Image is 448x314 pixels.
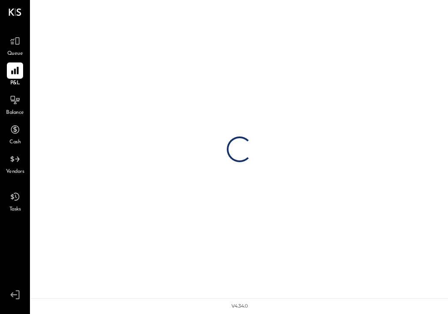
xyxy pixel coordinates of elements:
[0,189,30,213] a: Tasks
[0,62,30,87] a: P&L
[0,33,30,58] a: Queue
[0,92,30,117] a: Balance
[0,151,30,176] a: Vendors
[6,168,24,176] span: Vendors
[10,80,20,87] span: P&L
[7,50,23,58] span: Queue
[6,109,24,117] span: Balance
[9,206,21,213] span: Tasks
[0,121,30,146] a: Cash
[9,139,21,146] span: Cash
[231,303,248,310] div: v 4.34.0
